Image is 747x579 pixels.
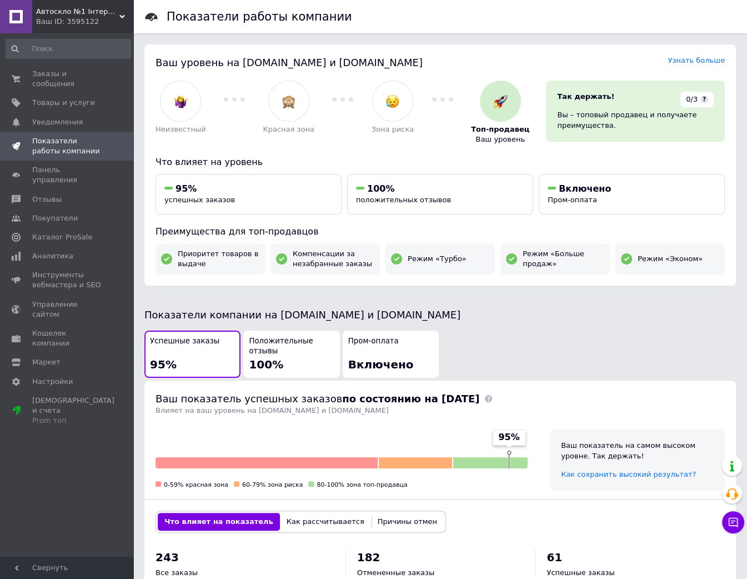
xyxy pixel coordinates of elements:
[174,94,188,108] img: :woman-shrugging:
[561,470,696,478] a: Как сохранить высокий результат?
[156,406,389,415] span: Влияет на ваш уровень на [DOMAIN_NAME] и [DOMAIN_NAME]
[722,511,744,533] button: Чат с покупателем
[156,568,198,577] span: Все заказы
[638,254,703,264] span: Режим «Эконом»
[32,270,103,290] span: Инструменты вебмастера и SEO
[348,336,399,347] span: Пром-оплата
[32,69,103,89] span: Заказы и сообщения
[372,124,414,134] span: Зона риска
[385,94,399,108] img: :disappointed_relieved:
[156,57,423,68] span: Ваш уровень на [DOMAIN_NAME] и [DOMAIN_NAME]
[36,17,133,27] div: Ваш ID: 3595122
[32,165,103,185] span: Панель управления
[32,377,73,387] span: Настройки
[367,183,394,194] span: 100%
[32,328,103,348] span: Кошелек компании
[357,568,434,577] span: Отмененные заказы
[6,39,131,59] input: Поиск
[342,393,479,405] b: по состоянию на [DATE]
[547,551,562,564] span: 61
[32,98,95,108] span: Товары и услуги
[150,336,219,347] span: Успешные заказы
[293,249,374,269] span: Компенсации за незабранные заказы
[559,183,611,194] span: Включено
[317,481,407,488] span: 80-100% зона топ-продавца
[249,358,283,371] span: 100%
[32,232,92,242] span: Каталог ProSale
[471,124,529,134] span: Топ-продавец
[263,124,314,134] span: Красная зона
[32,194,62,204] span: Отзывы
[156,157,263,167] span: Что влияет на уровень
[156,393,479,405] span: Ваш показатель успешных заказов
[249,336,334,357] span: Положительные отзывы
[668,56,725,64] a: Узнать больше
[548,196,597,204] span: Пром-оплата
[156,124,206,134] span: Неизвестный
[561,441,714,461] div: Ваш показатель на самом высоком уровне. Так держать!
[371,513,444,531] button: Причины отмен
[156,174,342,214] button: 95%успешных заказов
[156,226,318,237] span: Преимущества для топ-продавцов
[164,481,228,488] span: 0-59% красная зона
[557,92,614,101] span: Так держать!
[32,396,114,426] span: [DEMOGRAPHIC_DATA] и счета
[343,331,439,378] button: Пром-оплатаВключено
[357,551,380,564] span: 182
[150,358,177,371] span: 95%
[144,309,460,321] span: Показатели компании на [DOMAIN_NAME] и [DOMAIN_NAME]
[32,213,78,223] span: Покупатели
[539,174,725,214] button: ВключеноПром-оплата
[32,251,73,261] span: Аналитика
[32,300,103,320] span: Управление сайтом
[557,110,714,130] div: Вы – топовый продавец и получаете преимущества.
[156,551,179,564] span: 243
[282,94,295,108] img: :see_no_evil:
[408,254,467,264] span: Режим «Турбо»
[158,513,280,531] button: Что влияет на показатель
[167,10,352,23] h1: Показатели работы компании
[242,481,303,488] span: 60-79% зона риска
[700,96,708,103] span: ?
[32,416,114,426] div: Prom топ
[356,196,451,204] span: положительных отзывов
[32,136,103,156] span: Показатели работы компании
[178,249,259,269] span: Приоритет товаров в выдаче
[347,174,533,214] button: 100%положительных отзывов
[523,249,604,269] span: Режим «Больше продаж»
[32,117,83,127] span: Уведомления
[348,358,414,371] span: Включено
[475,134,525,144] span: Ваш уровень
[498,431,519,443] span: 95%
[280,513,371,531] button: Как рассчитывается
[547,568,614,577] span: Успешные заказы
[176,183,197,194] span: 95%
[164,196,235,204] span: успешных заказов
[680,92,714,107] div: 0/3
[32,357,61,367] span: Маркет
[493,94,507,108] img: :rocket:
[144,331,240,378] button: Успешные заказы95%
[36,7,119,17] span: Автоскло №1 Інтернет-магазин "PROGLASSAUTO"®
[243,331,339,378] button: Положительные отзывы100%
